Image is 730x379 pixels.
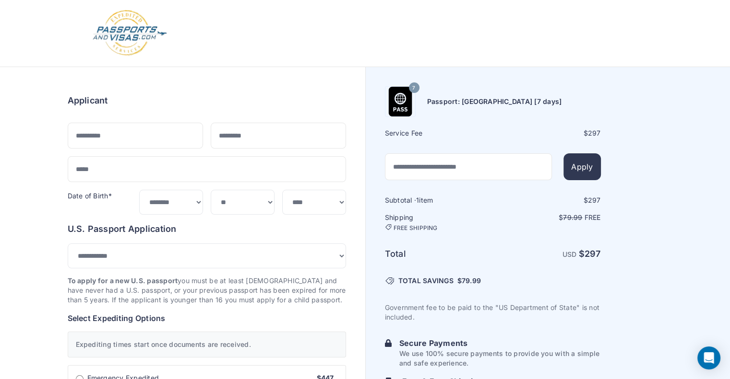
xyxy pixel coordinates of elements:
span: FREE SHIPPING [394,224,438,232]
span: 297 [588,196,601,204]
span: 297 [588,129,601,137]
h6: Passport: [GEOGRAPHIC_DATA] [7 days] [427,97,562,106]
div: $ [494,128,601,138]
span: 1 [416,196,419,204]
img: Product Name [385,87,415,116]
p: $ [494,213,601,222]
h6: Secure Payments [399,337,601,349]
span: 7 [412,82,415,94]
span: Free [585,213,601,221]
p: you must be at least [DEMOGRAPHIC_DATA] and have never had a U.S. passport, or your previous pass... [68,276,346,305]
p: We use 100% secure payments to provide you with a simple and safe experience. [399,349,601,368]
strong: To apply for a new U.S. passport [68,276,178,285]
h6: Shipping [385,213,492,232]
label: Date of Birth* [68,192,112,200]
div: Expediting times start once documents are received. [68,332,346,357]
div: $ [494,195,601,205]
h6: Subtotal · item [385,195,492,205]
h6: Select Expediting Options [68,312,346,324]
span: TOTAL SAVINGS [398,276,454,286]
span: USD [562,250,577,258]
h6: Applicant [68,94,108,107]
div: Open Intercom Messenger [697,346,720,369]
p: Government fee to be paid to the "US Department of State" is not included. [385,303,601,322]
h6: Service Fee [385,128,492,138]
img: Logo [92,10,168,57]
h6: Total [385,247,492,261]
button: Apply [563,153,600,180]
h6: U.S. Passport Application [68,222,346,236]
span: 79.99 [462,276,481,285]
strong: $ [579,249,601,259]
span: $ [457,276,481,286]
span: 79.99 [563,213,582,221]
span: 297 [585,249,601,259]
